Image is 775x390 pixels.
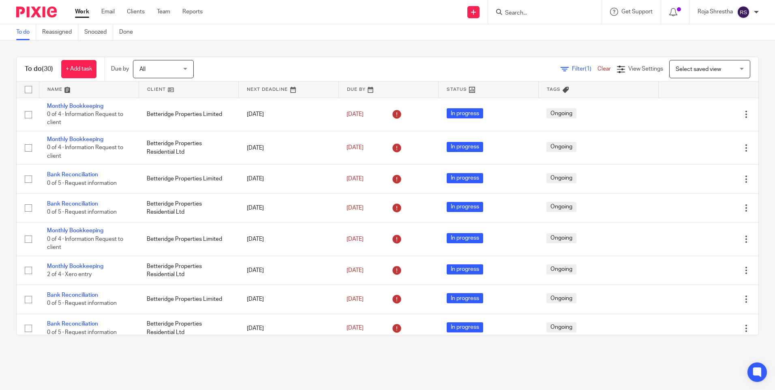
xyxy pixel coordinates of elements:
span: [DATE] [347,111,364,117]
span: Ongoing [546,322,576,332]
a: Bank Reconciliation [47,321,98,327]
span: In progress [447,202,483,212]
span: Filter [572,66,597,72]
a: Clear [597,66,611,72]
a: Bank Reconciliation [47,172,98,178]
a: Monthly Bookkeeping [47,103,103,109]
span: Ongoing [546,233,576,243]
span: Get Support [621,9,653,15]
td: [DATE] [239,131,338,164]
td: [DATE] [239,98,338,131]
p: Roja Shrestha [698,8,733,16]
span: View Settings [628,66,663,72]
span: All [139,66,146,72]
a: Reassigned [42,24,78,40]
span: [DATE] [347,205,364,211]
span: 0 of 4 · Information Request to client [47,111,123,126]
td: Betteridge Properties Residential Ltd [139,256,238,285]
span: Ongoing [546,142,576,152]
span: 0 of 5 · Request information [47,180,117,186]
a: Email [101,8,115,16]
span: [DATE] [347,236,364,242]
span: 0 of 5 · Request information [47,209,117,215]
td: Betteridge Properties Limited [139,165,238,193]
span: In progress [447,264,483,274]
img: svg%3E [737,6,750,19]
span: In progress [447,173,483,183]
a: + Add task [61,60,96,78]
span: 0 of 4 · Information Request to client [47,236,123,251]
span: In progress [447,293,483,303]
a: Bank Reconciliation [47,292,98,298]
a: To do [16,24,36,40]
a: Work [75,8,89,16]
td: Betteridge Properties Residential Ltd [139,193,238,222]
span: In progress [447,322,483,332]
td: [DATE] [239,223,338,256]
span: 0 of 5 · Request information [47,301,117,306]
a: Done [119,24,139,40]
h1: To do [25,65,53,73]
a: Clients [127,8,145,16]
td: Betteridge Properties Limited [139,223,238,256]
p: Due by [111,65,129,73]
td: Betteridge Properties Residential Ltd [139,131,238,164]
a: Monthly Bookkeeping [47,264,103,269]
span: [DATE] [347,145,364,151]
span: In progress [447,233,483,243]
span: 2 of 4 · Xero entry [47,272,92,277]
span: Ongoing [546,293,576,303]
span: 0 of 4 · Information Request to client [47,145,123,159]
span: Ongoing [546,108,576,118]
span: Ongoing [546,173,576,183]
td: [DATE] [239,165,338,193]
span: [DATE] [347,268,364,273]
span: [DATE] [347,326,364,331]
td: [DATE] [239,193,338,222]
span: Ongoing [546,202,576,212]
span: In progress [447,108,483,118]
a: Snoozed [84,24,113,40]
a: Team [157,8,170,16]
span: Tags [547,87,561,92]
td: [DATE] [239,285,338,314]
td: Betteridge Properties Residential Ltd [139,314,238,343]
a: Reports [182,8,203,16]
span: In progress [447,142,483,152]
span: [DATE] [347,176,364,182]
a: Monthly Bookkeeping [47,137,103,142]
span: Select saved view [676,66,721,72]
td: [DATE] [239,314,338,343]
span: (30) [42,66,53,72]
td: Betteridge Properties Limited [139,98,238,131]
img: Pixie [16,6,57,17]
a: Monthly Bookkeeping [47,228,103,234]
span: (1) [585,66,591,72]
a: Bank Reconciliation [47,201,98,207]
input: Search [504,10,577,17]
span: Ongoing [546,264,576,274]
span: 0 of 5 · Request information [47,330,117,335]
span: [DATE] [347,296,364,302]
td: Betteridge Properties Limited [139,285,238,314]
td: [DATE] [239,256,338,285]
